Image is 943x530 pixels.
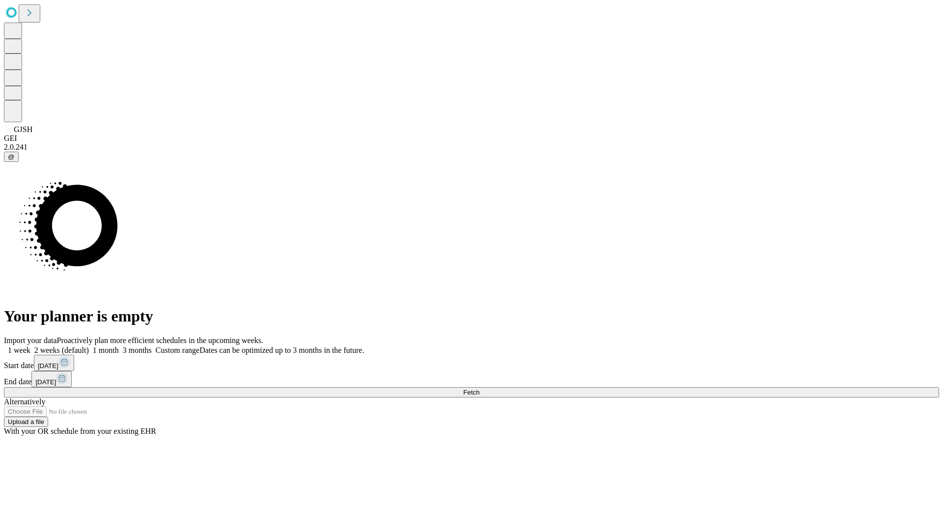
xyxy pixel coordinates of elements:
button: [DATE] [34,355,74,371]
span: With your OR schedule from your existing EHR [4,427,156,435]
button: Fetch [4,387,939,397]
button: @ [4,152,19,162]
span: GJSH [14,125,32,133]
span: Fetch [463,389,479,396]
span: Import your data [4,336,57,344]
h1: Your planner is empty [4,307,939,325]
span: Custom range [156,346,199,354]
span: Proactively plan more efficient schedules in the upcoming weeks. [57,336,263,344]
span: Alternatively [4,397,45,406]
span: [DATE] [38,362,58,370]
button: [DATE] [31,371,72,387]
span: 1 week [8,346,30,354]
div: End date [4,371,939,387]
span: 1 month [93,346,119,354]
div: GEI [4,134,939,143]
span: 3 months [123,346,152,354]
div: Start date [4,355,939,371]
span: 2 weeks (default) [34,346,89,354]
span: Dates can be optimized up to 3 months in the future. [199,346,364,354]
div: 2.0.241 [4,143,939,152]
span: @ [8,153,15,160]
button: Upload a file [4,417,48,427]
span: [DATE] [35,378,56,386]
